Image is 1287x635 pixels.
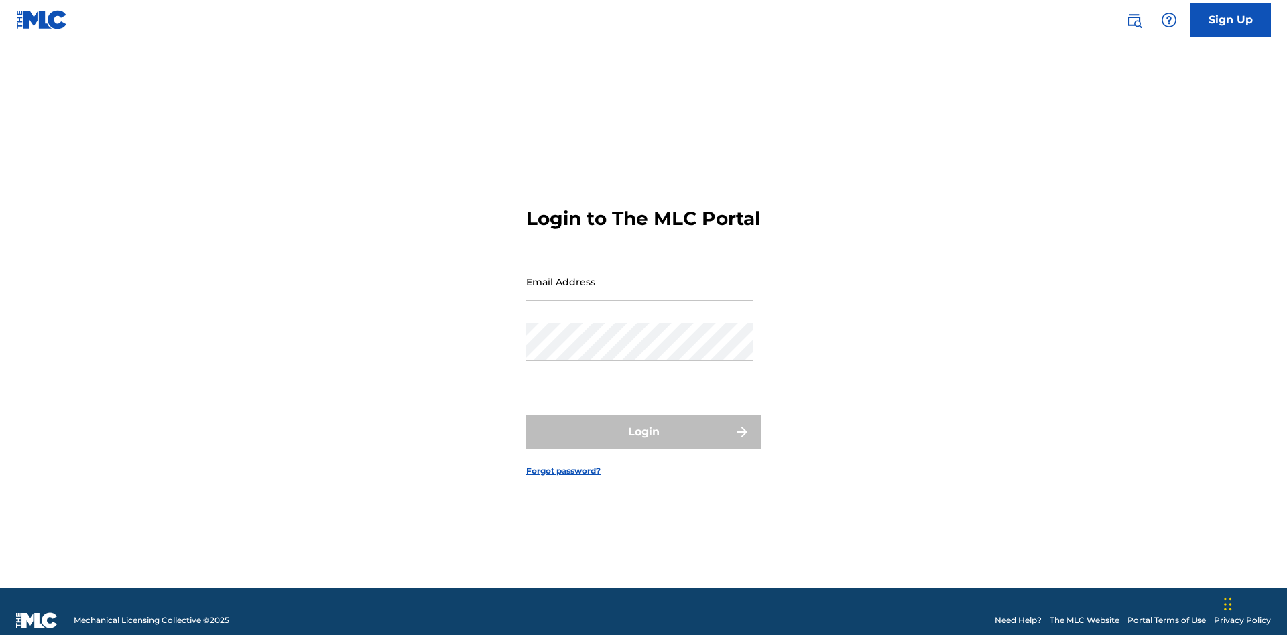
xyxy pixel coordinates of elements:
a: Portal Terms of Use [1127,614,1206,626]
a: The MLC Website [1050,614,1119,626]
h3: Login to The MLC Portal [526,207,760,230]
a: Sign Up [1190,3,1271,37]
img: logo [16,612,58,628]
img: help [1161,12,1177,28]
span: Mechanical Licensing Collective © 2025 [74,614,229,626]
div: Drag [1224,584,1232,624]
img: search [1126,12,1142,28]
a: Forgot password? [526,465,601,477]
a: Need Help? [995,614,1042,626]
a: Privacy Policy [1214,614,1271,626]
div: Help [1156,7,1182,33]
iframe: Chat Widget [1220,571,1287,635]
a: Public Search [1121,7,1148,33]
img: MLC Logo [16,10,68,29]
